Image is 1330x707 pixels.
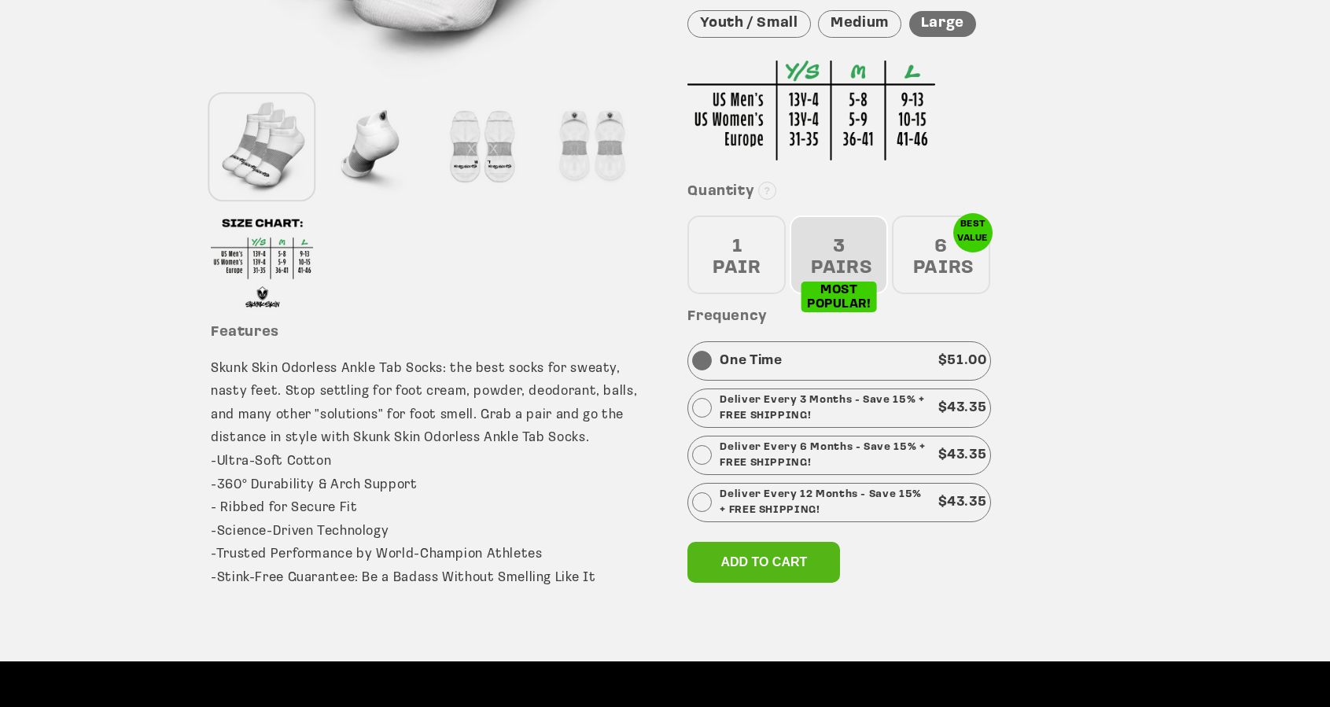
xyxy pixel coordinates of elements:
p: Skunk Skin Odorless Ankle Tab Socks: the best socks for sweaty, nasty feet. Stop settling for foo... [211,357,643,613]
p: $ [938,491,987,514]
div: Large [909,11,976,37]
div: 3 PAIRS [790,215,888,294]
div: Medium [818,10,901,38]
img: Sizing Chart [687,61,935,160]
p: One Time [720,349,782,373]
p: $ [938,444,987,467]
div: 1 PAIR [687,215,786,294]
h3: Quantity [687,183,1119,201]
span: 43.35 [947,448,986,462]
span: 43.35 [947,401,986,414]
p: Deliver Every 3 Months - Save 15% + FREE SHIPPING! [720,392,930,424]
p: $ [938,349,987,373]
button: Add to cart [687,542,840,583]
p: Deliver Every 12 Months - Save 15% + FREE SHIPPING! [720,487,930,518]
h3: Features [211,324,643,342]
p: Deliver Every 6 Months - Save 15% + FREE SHIPPING! [720,440,930,471]
div: Youth / Small [687,10,810,38]
div: 6 PAIRS [892,215,990,294]
span: 43.35 [947,495,986,509]
h3: Frequency [687,308,1119,326]
span: Add to cart [720,555,807,569]
p: $ [938,396,987,420]
span: 51.00 [947,354,986,367]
